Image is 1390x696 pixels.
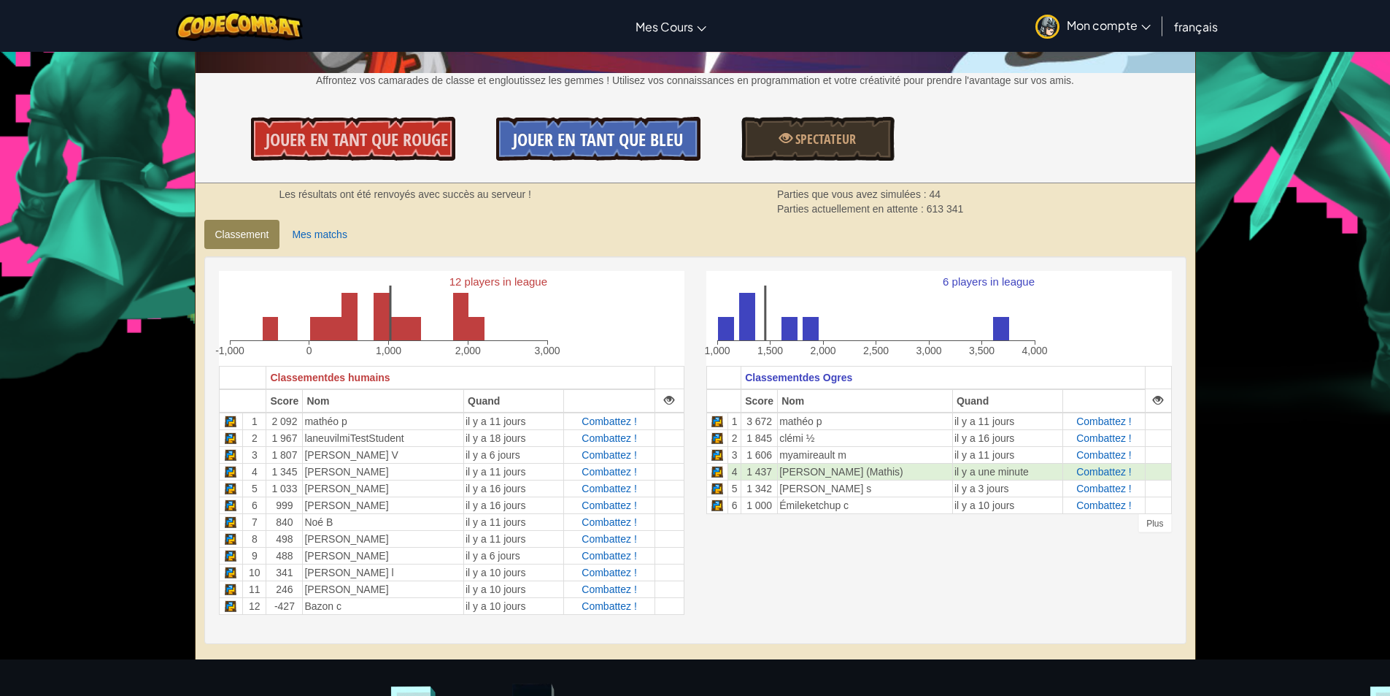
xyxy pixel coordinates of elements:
[328,372,390,383] font: des humains
[732,483,738,494] font: 5
[732,466,738,478] font: 4
[954,500,1014,511] font: il y a 10 jours
[304,449,398,461] font: [PERSON_NAME] V
[466,550,520,562] font: il y a 6 jours
[375,345,401,356] text: 1,000
[582,466,636,478] a: Combattez !
[252,500,258,511] font: 6
[252,516,258,528] font: 7
[745,395,773,407] font: Score
[466,584,525,595] font: il y a 10 jours
[215,345,244,356] text: -1,000
[706,463,728,480] td: Python
[271,449,297,461] font: 1 807
[1174,19,1218,34] font: français
[215,229,269,240] font: Classement
[219,446,243,463] td: Python
[954,483,1009,494] font: il y a 3 jours
[706,497,728,513] td: Python
[1076,466,1131,478] font: Combattez !
[1076,432,1131,444] a: Combattez !
[249,567,260,578] font: 10
[1076,449,1131,461] font: Combattez !
[781,395,804,407] font: Nom
[706,413,728,430] td: Python
[582,500,636,511] a: Combattez !
[795,130,856,148] font: Spectateur
[306,345,312,356] text: 0
[271,416,297,427] font: 2 092
[746,466,772,478] font: 1 437
[270,372,328,383] font: Classement
[582,567,636,578] a: Combattez !
[803,372,852,383] font: des Ogres
[252,483,258,494] font: 5
[757,345,782,356] text: 1,500
[219,429,243,446] td: Python
[219,564,243,581] td: Python
[219,513,243,530] td: Python
[466,567,525,578] font: il y a 10 jours
[466,533,525,545] font: il y a 11 jours
[779,500,849,511] font: Émileketchup c
[779,416,822,427] font: mathéo p
[219,480,243,497] td: Python
[582,516,636,528] font: Combattez !
[252,449,258,461] font: 3
[746,449,772,461] font: 1 606
[304,483,388,494] font: [PERSON_NAME]
[1076,483,1131,494] a: Combattez !
[741,117,895,161] a: Spectateur
[271,432,297,444] font: 1 967
[276,500,293,511] font: 999
[954,432,1014,444] font: il y a 16 jours
[466,483,525,494] font: il y a 16 jours
[706,480,728,497] td: Python
[271,483,297,494] font: 1 033
[706,429,728,446] td: Python
[1067,18,1138,33] font: Mon compte
[219,597,243,614] td: Python
[176,11,304,41] img: Logo de CodeCombat
[954,449,1014,461] font: il y a 11 jours
[957,395,989,407] font: Quand
[252,533,258,545] font: 8
[249,584,260,595] font: 11
[252,432,258,444] font: 2
[779,466,903,478] font: [PERSON_NAME] (Mathis)
[281,220,358,249] a: Mes matchs
[930,188,941,200] font: 44
[628,7,714,46] a: Mes Cours
[279,188,532,200] font: Les résultats ont été renvoyés avec succès au serveur !
[304,516,333,528] font: Noé B
[968,345,994,356] text: 3,500
[468,395,500,407] font: Quand
[582,584,636,595] a: Combattez !
[582,416,636,427] a: Combattez !
[779,449,846,461] font: myamireault m
[582,533,636,545] font: Combattez !
[1028,3,1158,49] a: Mon compte
[252,466,258,478] font: 4
[746,483,772,494] font: 1 342
[1076,500,1131,511] font: Combattez !
[1022,345,1047,356] text: 4,000
[636,19,693,34] font: Mes Cours
[1146,519,1163,529] font: Plus
[304,584,388,595] font: [PERSON_NAME]
[274,600,295,612] font: -427
[582,449,636,461] font: Combattez !
[219,463,243,480] td: Python
[732,416,738,427] font: 1
[732,449,738,461] font: 3
[219,547,243,564] td: Python
[304,432,404,444] font: laneuvilmiTestStudent
[582,550,636,562] font: Combattez !
[252,416,258,427] font: 1
[276,567,293,578] font: 341
[582,483,636,494] a: Combattez !
[466,516,525,528] font: il y a 11 jours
